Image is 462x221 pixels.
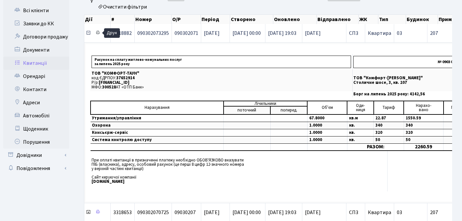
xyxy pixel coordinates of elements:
[268,209,296,216] span: [DATE] 19:03
[113,209,132,216] span: 3318653
[307,122,347,129] td: 1.0000
[305,210,343,215] span: [DATE]
[175,209,196,216] span: 09030207
[368,30,391,37] span: Квартира
[111,15,135,24] th: #
[92,85,351,89] p: МФО: АТ «ОТП Банк»
[92,81,351,85] p: Р/р:
[3,96,69,109] a: Адреси
[92,179,124,184] b: [DOMAIN_NAME]
[201,15,230,24] th: Період
[137,30,169,37] span: 090302073295
[3,43,69,57] a: Документи
[404,136,444,144] td: 50
[102,84,116,90] span: 300528
[3,149,69,162] a: Довідники
[99,80,129,86] span: [FINANCIAL_ID]
[307,129,347,136] td: 1.0000
[273,15,317,24] th: Оновлено
[3,57,69,70] a: Квитанції
[368,209,391,216] span: Квартира
[374,136,404,144] td: 50
[378,15,406,24] th: Тип
[397,209,402,216] span: 03
[406,15,438,24] th: Будинок
[3,70,69,83] a: Орендарі
[90,151,387,191] td: При оплаті квитанції в призначенні платежу необхідно ОБОВ'ЯЗКОВО вказувати ПІБ (власника), адресу...
[307,114,347,122] td: 67.8000
[224,101,307,106] td: Лічильники
[3,135,69,149] a: Порушення
[92,71,351,76] p: ТОВ "КОМФОРТ-ТАУН"
[349,31,362,36] span: СП3
[305,31,343,36] span: [DATE]
[404,101,444,114] td: Нарахо- вано
[317,15,359,24] th: Відправлено
[374,122,404,129] td: 340
[84,15,111,24] th: Дії
[204,209,220,216] span: [DATE]
[3,4,69,17] a: Всі клієнти
[397,30,402,37] span: 03
[307,136,347,144] td: 1.0000
[232,30,261,37] span: [DATE] 00:00
[374,101,404,114] td: Тариф
[113,30,132,37] span: 3318882
[347,101,374,114] td: Оди- ниця
[3,162,69,175] a: Повідомлення
[224,106,270,114] td: поточний
[92,76,351,80] p: код ЄДРПОУ:
[347,122,374,129] td: кв.
[230,15,274,24] th: Створено
[232,209,261,216] span: [DATE] 00:00
[374,114,404,122] td: 22.87
[374,129,404,136] td: 320
[3,83,69,96] a: Контакти
[3,30,69,43] a: Договори продажу
[104,28,120,38] div: Друк
[404,144,444,151] td: 2260.59
[204,30,220,37] span: [DATE]
[3,122,69,135] a: Щоденник
[347,129,374,136] td: кв.
[91,136,224,144] td: Система контролю доступу
[3,109,69,122] a: Автомобілі
[404,129,444,136] td: 320
[92,56,351,68] p: Рахунок на сплату житлово-комунальних послуг за липень 2025 року
[91,114,224,122] td: Утримання/управління
[404,122,444,129] td: 340
[404,114,444,122] td: 1550.59
[349,210,362,215] span: СП3
[175,30,198,37] span: 090302071
[137,209,169,216] span: 090302070725
[359,15,378,24] th: ЖК
[3,17,69,30] a: Заявки до КК
[91,122,224,129] td: Охорона
[91,101,224,114] td: Нарахування
[95,1,149,12] a: Очистити фільтри
[268,30,296,37] span: [DATE] 19:03
[172,15,201,24] th: О/Р
[347,136,374,144] td: кв.
[116,75,135,81] span: 37652914
[91,129,224,136] td: Консьєрж-сервіс
[135,15,172,24] th: Номер
[307,101,347,114] td: Об'єм
[347,114,374,122] td: кв.м
[347,144,404,151] td: РАЗОМ:
[270,106,307,114] td: поперед.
